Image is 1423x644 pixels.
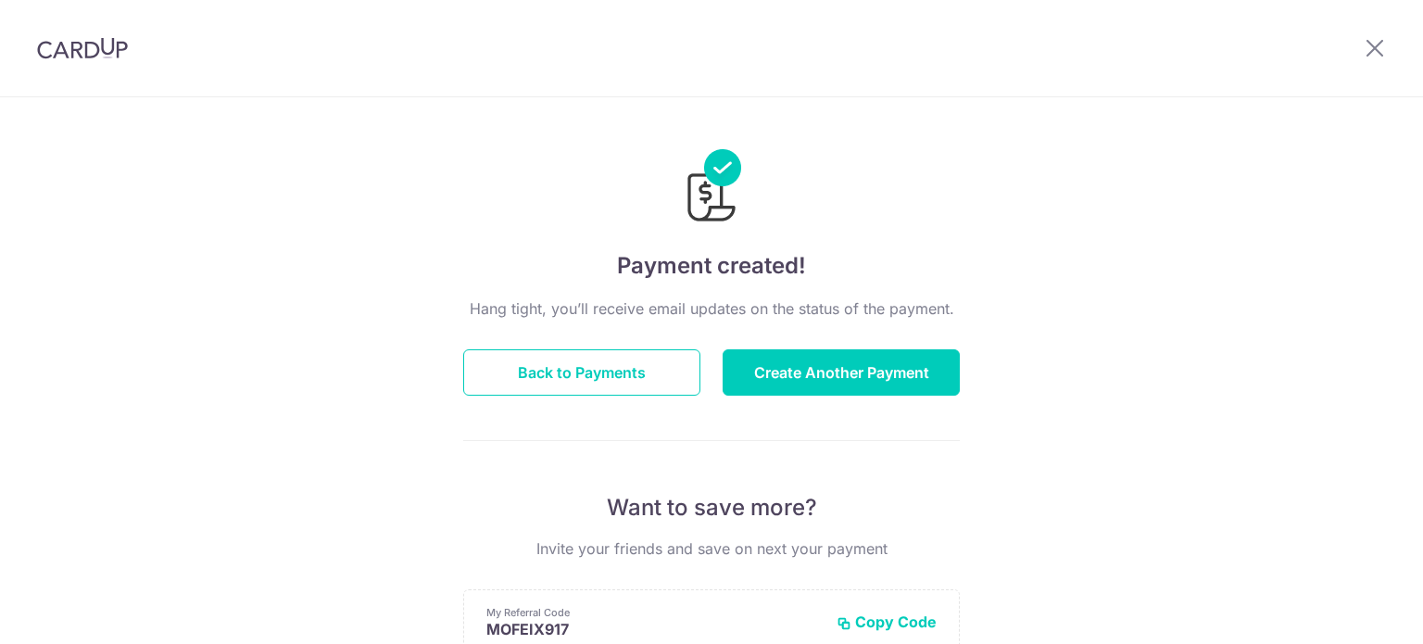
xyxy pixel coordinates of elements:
[463,493,960,523] p: Want to save more?
[486,620,822,638] p: MOFEIX917
[723,349,960,396] button: Create Another Payment
[463,249,960,283] h4: Payment created!
[682,149,741,227] img: Payments
[837,612,937,631] button: Copy Code
[37,37,128,59] img: CardUp
[486,605,822,620] p: My Referral Code
[463,537,960,560] p: Invite your friends and save on next your payment
[463,297,960,320] p: Hang tight, you’ll receive email updates on the status of the payment.
[1304,588,1404,635] iframe: Opens a widget where you can find more information
[463,349,700,396] button: Back to Payments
